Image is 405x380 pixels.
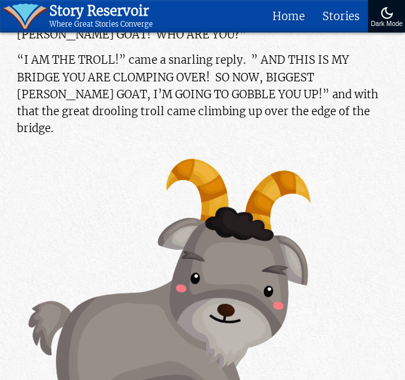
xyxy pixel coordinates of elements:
[17,51,388,136] p: “I AM THE TROLL!” came a snarling reply. ” AND THIS IS MY BRIDGE YOU ARE CLOMPING OVER! SO NOW, B...
[379,5,395,21] img: Turn On Dark Mode
[371,21,402,28] div: Dark Mode
[3,3,47,29] img: icon of book with waver spilling out.
[49,3,153,20] div: Story Reservoir
[49,20,153,29] div: Where Great Stories Converge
